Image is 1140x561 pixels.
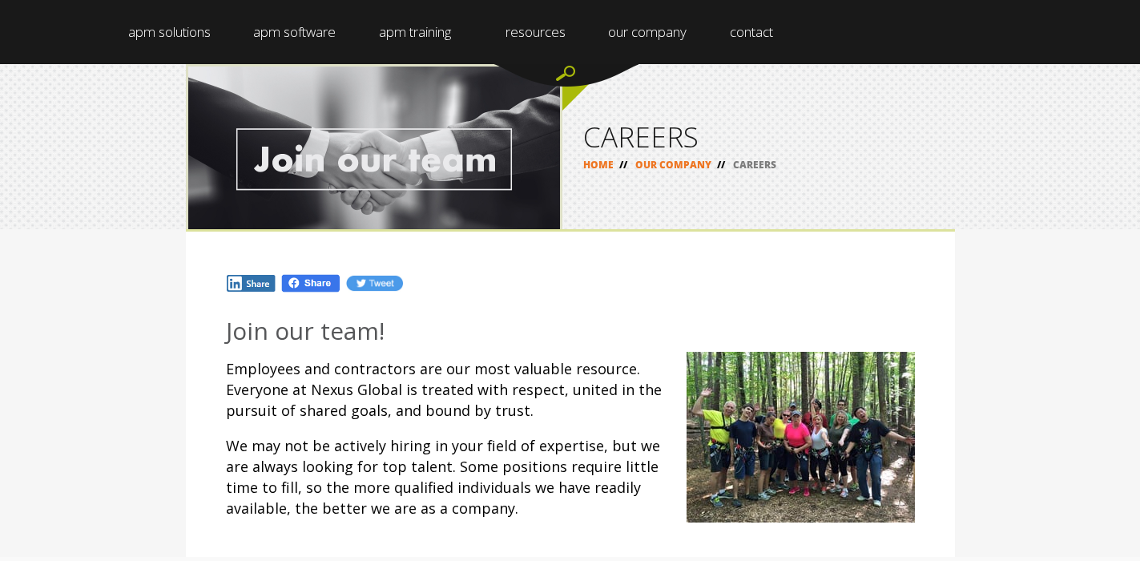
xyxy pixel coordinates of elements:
p: We may not be actively hiring in your field of expertise, but we are always looking for top talen... [226,435,915,519]
img: Tw.jpg [345,274,403,293]
p: Employees and contractors are our most valuable resource. Everyone at Nexus Global is treated wit... [226,358,915,421]
img: zip_line [687,352,915,523]
img: Fb.png [280,273,341,293]
a: HOME [583,158,614,172]
img: In.jpg [226,274,277,293]
span: Join our team! [226,314,385,347]
span: // [614,158,633,172]
a: OUR COMPANY [635,158,711,172]
span: // [711,158,731,172]
h1: CAREERS [583,123,934,151]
